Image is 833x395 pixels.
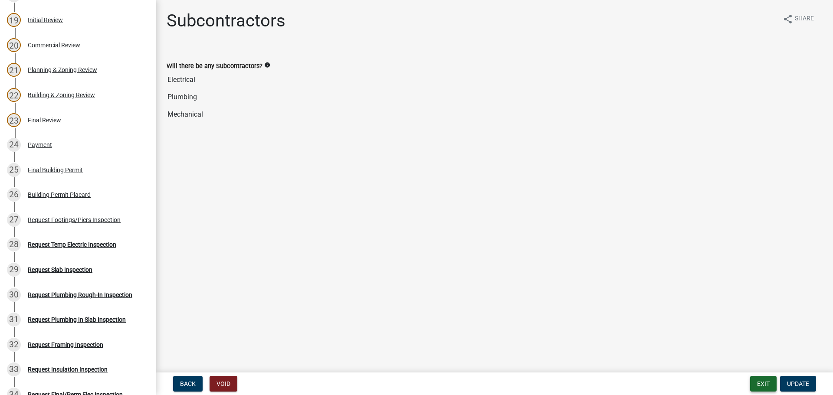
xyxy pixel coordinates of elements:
div: 30 [7,288,21,302]
div: 28 [7,238,21,251]
h1: Subcontractors [167,10,285,31]
div: Request Framing Inspection [28,342,103,348]
button: shareShare [776,10,821,27]
div: Final Review [28,117,61,123]
div: Payment [28,142,52,148]
div: 22 [7,88,21,102]
div: 24 [7,138,21,152]
div: 32 [7,338,21,352]
div: 29 [7,263,21,277]
button: Back [173,376,203,392]
div: Request Plumbing In Slab Inspection [28,317,126,323]
label: Will there be any Subcontractors? [167,63,262,69]
div: Building & Zoning Review [28,92,95,98]
i: share [783,14,793,24]
div: 21 [7,63,21,77]
div: 33 [7,362,21,376]
div: Request Temp Electric Inspection [28,242,116,248]
div: Initial Review [28,17,63,23]
div: 27 [7,213,21,227]
div: Final Building Permit [28,167,83,173]
div: Planning & Zoning Review [28,67,97,73]
button: Exit [750,376,777,392]
div: Building Permit Placard [28,192,91,198]
div: Commercial Review [28,42,80,48]
div: Request Insulation Inspection [28,366,108,372]
div: 31 [7,313,21,326]
div: Request Slab Inspection [28,267,92,273]
div: 25 [7,163,21,177]
div: Request Plumbing Rough-In Inspection [28,292,132,298]
div: 19 [7,13,21,27]
button: Update [780,376,816,392]
div: Request Footings/Piers Inspection [28,217,121,223]
button: Void [210,376,237,392]
div: 20 [7,38,21,52]
div: 23 [7,113,21,127]
span: Back [180,380,196,387]
div: 26 [7,188,21,202]
i: info [264,62,270,68]
span: Share [795,14,814,24]
span: Update [787,380,809,387]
